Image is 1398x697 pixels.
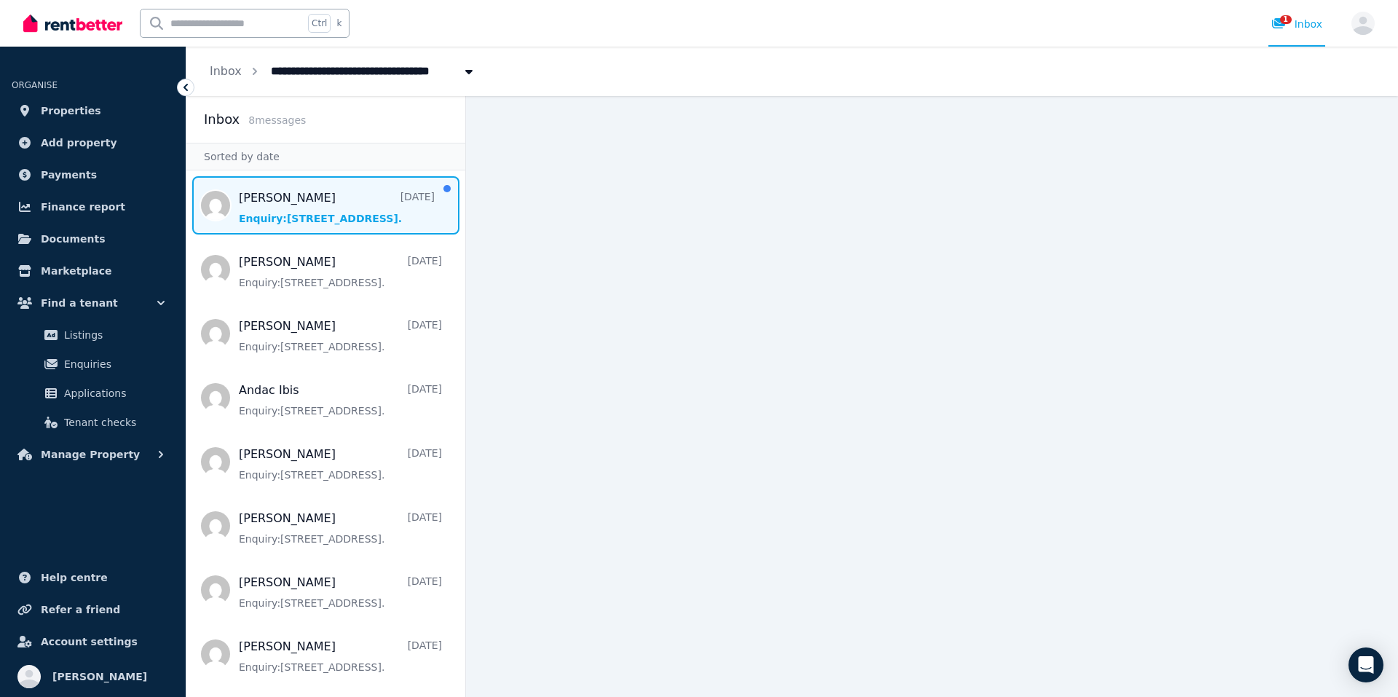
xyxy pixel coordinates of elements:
[12,224,174,253] a: Documents
[248,114,306,126] span: 8 message s
[12,440,174,469] button: Manage Property
[12,160,174,189] a: Payments
[12,563,174,592] a: Help centre
[186,170,465,697] nav: Message list
[17,350,168,379] a: Enquiries
[239,189,435,226] a: [PERSON_NAME][DATE]Enquiry:[STREET_ADDRESS].
[17,320,168,350] a: Listings
[41,446,140,463] span: Manage Property
[41,230,106,248] span: Documents
[64,355,162,373] span: Enquiries
[239,253,442,290] a: [PERSON_NAME][DATE]Enquiry:[STREET_ADDRESS].
[12,80,58,90] span: ORGANISE
[64,326,162,344] span: Listings
[41,166,97,184] span: Payments
[41,262,111,280] span: Marketplace
[239,510,442,546] a: [PERSON_NAME][DATE]Enquiry:[STREET_ADDRESS].
[186,47,499,96] nav: Breadcrumb
[12,256,174,286] a: Marketplace
[239,638,442,674] a: [PERSON_NAME][DATE]Enquiry:[STREET_ADDRESS].
[41,569,108,586] span: Help centre
[336,17,341,29] span: k
[23,12,122,34] img: RentBetter
[17,408,168,437] a: Tenant checks
[12,128,174,157] a: Add property
[64,385,162,402] span: Applications
[17,379,168,408] a: Applications
[12,96,174,125] a: Properties
[41,633,138,650] span: Account settings
[186,143,465,170] div: Sorted by date
[12,627,174,656] a: Account settings
[41,102,101,119] span: Properties
[64,414,162,431] span: Tenant checks
[41,198,125,216] span: Finance report
[1271,17,1322,31] div: Inbox
[308,14,331,33] span: Ctrl
[239,446,442,482] a: [PERSON_NAME][DATE]Enquiry:[STREET_ADDRESS].
[239,574,442,610] a: [PERSON_NAME][DATE]Enquiry:[STREET_ADDRESS].
[204,109,240,130] h2: Inbox
[1348,647,1383,682] div: Open Intercom Messenger
[41,134,117,151] span: Add property
[12,192,174,221] a: Finance report
[41,601,120,618] span: Refer a friend
[1280,15,1292,24] span: 1
[210,64,242,78] a: Inbox
[12,595,174,624] a: Refer a friend
[41,294,118,312] span: Find a tenant
[239,382,442,418] a: Andac Ibis[DATE]Enquiry:[STREET_ADDRESS].
[239,318,442,354] a: [PERSON_NAME][DATE]Enquiry:[STREET_ADDRESS].
[52,668,147,685] span: [PERSON_NAME]
[12,288,174,318] button: Find a tenant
